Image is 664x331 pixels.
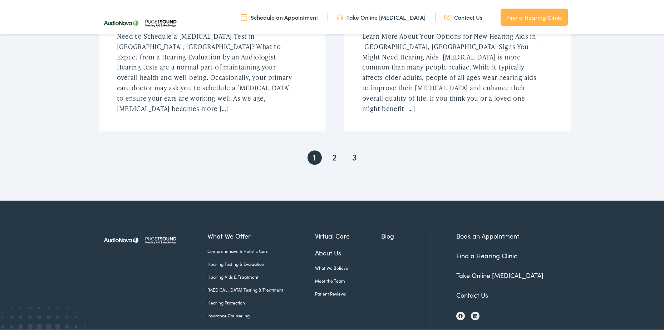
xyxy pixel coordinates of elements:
img: LinkedIn [473,312,477,317]
a: Insurance Counseling [207,311,315,317]
a: Find a Hearing Clinic [501,7,568,24]
a: Goto Page 3 [348,149,362,163]
img: utility icon [241,12,247,20]
p: Need to Schedule a [MEDICAL_DATA] Test in [GEOGRAPHIC_DATA], [GEOGRAPHIC_DATA]? What to Expect fr... [117,30,298,112]
img: Facebook icon, indicating the presence of the site or brand on the social media platform. [458,312,463,317]
a: Contact Us [456,289,488,298]
a: [MEDICAL_DATA] Testing & Treatment [207,285,315,292]
a: Blog [381,230,426,239]
p: Learn More About Your Options for New Hearing Aids in [GEOGRAPHIC_DATA], [GEOGRAPHIC_DATA] Signs ... [362,30,544,112]
img: utility icon [336,12,343,20]
a: Meet the Team [315,276,382,283]
a: Comprehensive & Holistic Care [207,246,315,253]
a: Hearing Protection [207,298,315,304]
a: What We Believe [315,263,382,270]
a: What We Offer [207,230,315,239]
a: Goto Page 2 [328,149,342,163]
span: Current page, page 1 [308,149,322,163]
a: Book an Appointment [456,230,519,239]
a: Find a Hearing Clinic [456,250,517,259]
a: About Us [315,246,382,256]
a: Take Online [MEDICAL_DATA] [456,269,544,278]
a: Virtual Care [315,230,382,239]
a: Hearing Testing & Evaluation [207,259,315,266]
a: Hearing Aids & Treatment [207,272,315,279]
a: Patient Reviews [315,289,382,296]
a: Take Online [MEDICAL_DATA] [336,12,426,20]
a: Schedule an Appointment [241,12,318,20]
img: utility icon [444,12,451,20]
img: Puget Sound Hearing Aid & Audiology [99,224,181,253]
a: Contact Us [444,12,482,20]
